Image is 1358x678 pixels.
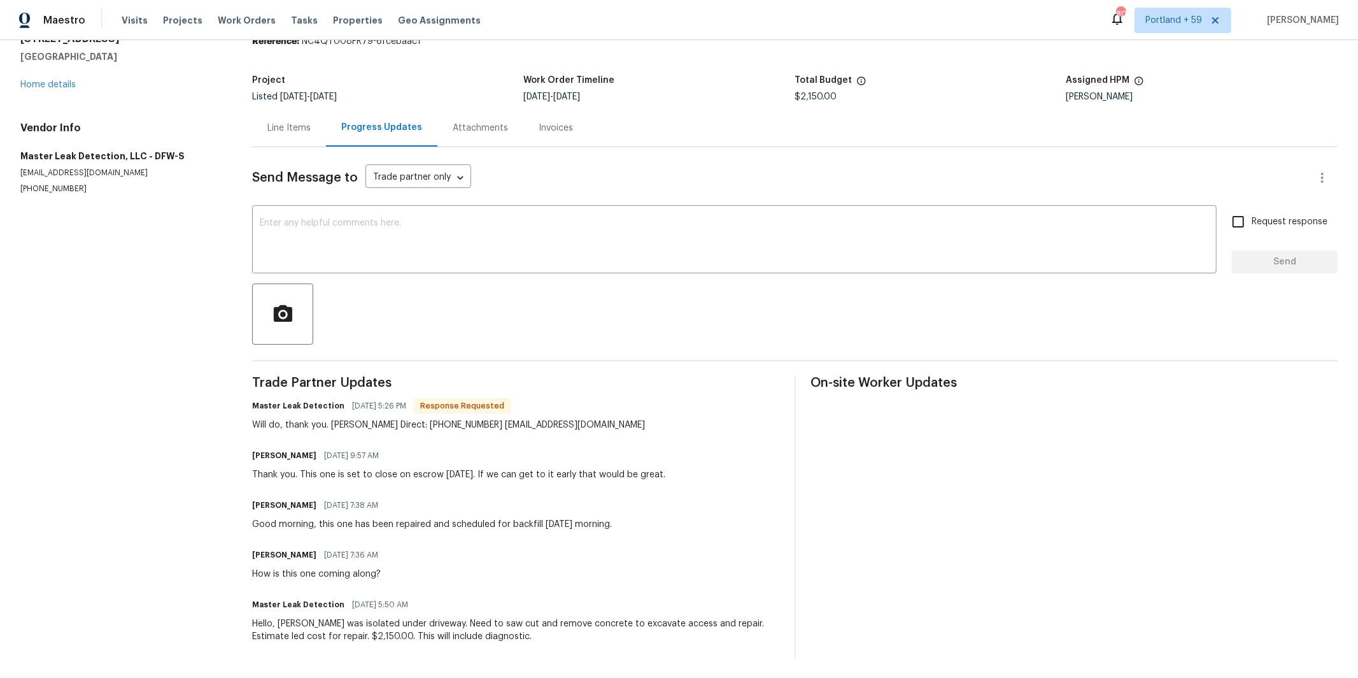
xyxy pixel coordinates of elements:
span: [DATE] [280,92,307,101]
p: [EMAIL_ADDRESS][DOMAIN_NAME] [20,168,222,178]
h6: [PERSON_NAME] [252,449,316,462]
span: Work Orders [218,14,276,27]
span: Response Requested [415,400,509,412]
span: On-site Worker Updates [811,377,1338,389]
h5: Project [252,76,285,85]
span: [DATE] 9:57 AM [324,449,379,462]
h5: Work Order Timeline [523,76,614,85]
span: Portland + 59 [1145,14,1202,27]
span: [DATE] [523,92,550,101]
span: [DATE] 7:36 AM [324,549,378,561]
span: Geo Assignments [398,14,481,27]
span: The hpm assigned to this work order. [1134,76,1144,92]
div: Progress Updates [341,121,422,134]
h5: Total Budget [795,76,852,85]
span: [DATE] [553,92,580,101]
span: Visits [122,14,148,27]
div: Thank you. This one is set to close on escrow [DATE]. If we can get to it early that would be great. [252,468,665,481]
p: [PHONE_NUMBER] [20,184,222,194]
div: NC4QT008FR79-6fcebaac1 [252,35,1338,48]
span: Tasks [291,16,318,25]
div: Trade partner only [365,168,471,189]
h5: [GEOGRAPHIC_DATA] [20,50,222,63]
span: - [280,92,337,101]
span: - [523,92,580,101]
span: Send Message to [252,171,358,184]
h5: Master Leak Detection, LLC - DFW-S [20,150,222,162]
span: [DATE] 5:50 AM [352,598,408,611]
h6: [PERSON_NAME] [252,549,316,561]
div: Will do, thank you. [PERSON_NAME] Direct: [PHONE_NUMBER] [EMAIL_ADDRESS][DOMAIN_NAME] [252,419,645,431]
span: Listed [252,92,337,101]
span: The total cost of line items that have been proposed by Opendoor. This sum includes line items th... [856,76,866,92]
div: Attachments [453,122,508,134]
span: $2,150.00 [795,92,837,101]
span: [DATE] [310,92,337,101]
span: Properties [333,14,383,27]
span: [PERSON_NAME] [1262,14,1339,27]
div: Invoices [539,122,573,134]
div: How is this one coming along? [252,568,386,581]
h5: Assigned HPM [1066,76,1130,85]
span: Trade Partner Updates [252,377,779,389]
a: Home details [20,80,76,89]
div: [PERSON_NAME] [1066,92,1338,101]
b: Reference: [252,37,299,46]
span: Maestro [43,14,85,27]
h4: Vendor Info [20,122,222,134]
span: [DATE] 7:38 AM [324,499,378,512]
div: 809 [1116,8,1125,20]
span: Projects [163,14,202,27]
h6: [PERSON_NAME] [252,499,316,512]
h6: Master Leak Detection [252,400,344,412]
span: [DATE] 5:26 PM [352,400,406,412]
h6: Master Leak Detection [252,598,344,611]
div: Line Items [267,122,311,134]
span: Request response [1252,215,1327,229]
div: Hello, [PERSON_NAME] was isolated under driveway. Need to saw cut and remove concrete to excavate... [252,617,779,643]
div: Good morning, this one has been repaired and scheduled for backfill [DATE] morning. [252,518,612,531]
